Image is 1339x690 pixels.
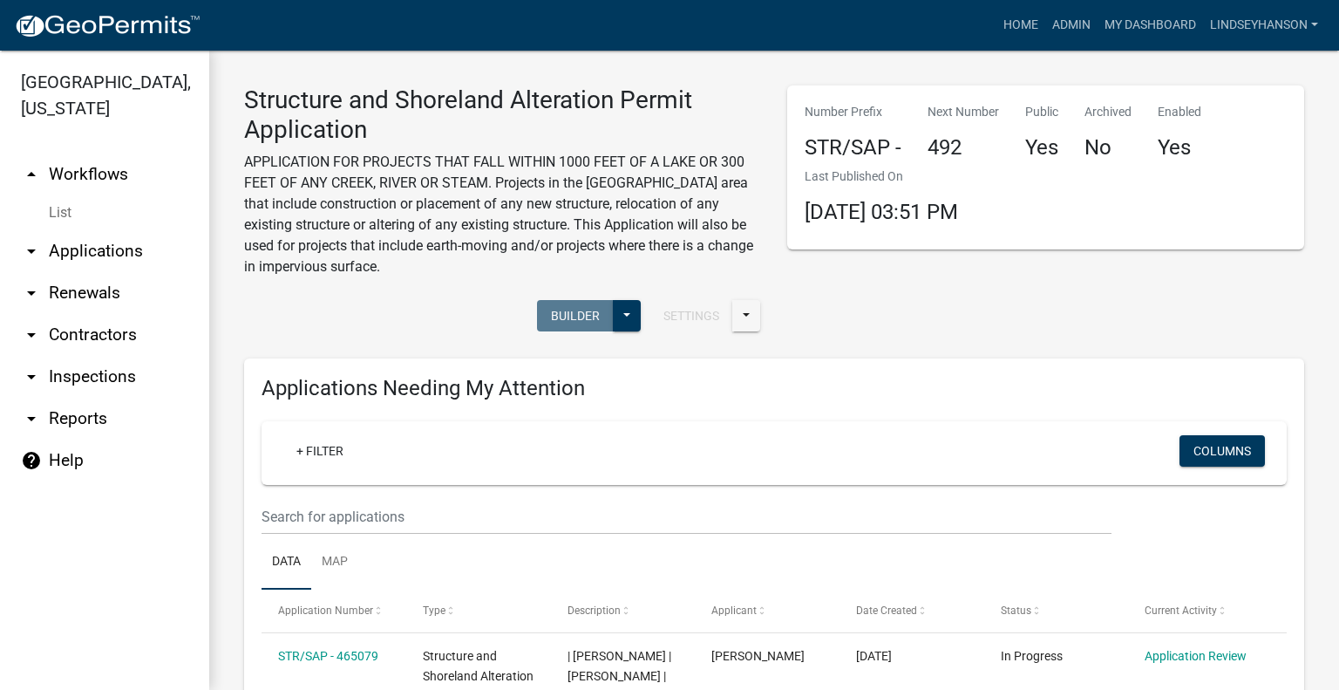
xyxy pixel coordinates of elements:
a: Data [262,535,311,591]
i: arrow_drop_down [21,241,42,262]
datatable-header-cell: Type [406,590,551,632]
a: Lindseyhanson [1203,9,1325,42]
p: Last Published On [805,167,958,186]
span: Description [568,605,621,617]
input: Search for applications [262,499,1111,535]
a: My Dashboard [1098,9,1203,42]
a: + Filter [282,435,357,467]
p: APPLICATION FOR PROJECTS THAT FALL WITHIN 1000 FEET OF A LAKE OR 300 FEET OF ANY CREEK, RIVER OR ... [244,152,761,277]
p: Enabled [1158,103,1201,121]
p: Number Prefix [805,103,901,121]
a: Home [996,9,1045,42]
span: [DATE] 03:51 PM [805,200,958,224]
span: Applicant [711,605,757,617]
a: Map [311,535,358,591]
span: 08/18/2025 [856,649,892,663]
i: arrow_drop_down [21,283,42,304]
a: STR/SAP - 465079 [278,649,378,663]
datatable-header-cell: Description [550,590,695,632]
datatable-header-cell: Current Activity [1128,590,1273,632]
span: In Progress [1001,649,1063,663]
h4: 492 [928,135,999,161]
span: Status [1001,605,1031,617]
span: Application Number [278,605,373,617]
h4: No [1084,135,1132,161]
span: Date Created [856,605,917,617]
datatable-header-cell: Applicant [695,590,839,632]
h4: Yes [1158,135,1201,161]
i: arrow_drop_down [21,408,42,429]
h4: Yes [1025,135,1058,161]
a: Application Review [1145,649,1247,663]
datatable-header-cell: Application Number [262,590,406,632]
h4: Applications Needing My Attention [262,376,1287,401]
p: Archived [1084,103,1132,121]
p: Next Number [928,103,999,121]
button: Settings [649,300,733,331]
h4: STR/SAP - [805,135,901,161]
span: Current Activity [1145,605,1217,617]
p: Public [1025,103,1058,121]
span: John Weller [711,649,805,663]
i: arrow_drop_down [21,325,42,345]
h3: Structure and Shoreland Alteration Permit Application [244,85,761,144]
i: help [21,450,42,471]
datatable-header-cell: Date Created [839,590,984,632]
i: arrow_drop_down [21,366,42,387]
i: arrow_drop_up [21,164,42,185]
span: Type [423,605,445,617]
button: Columns [1179,435,1265,467]
a: Admin [1045,9,1098,42]
button: Builder [537,300,614,331]
datatable-header-cell: Status [984,590,1129,632]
